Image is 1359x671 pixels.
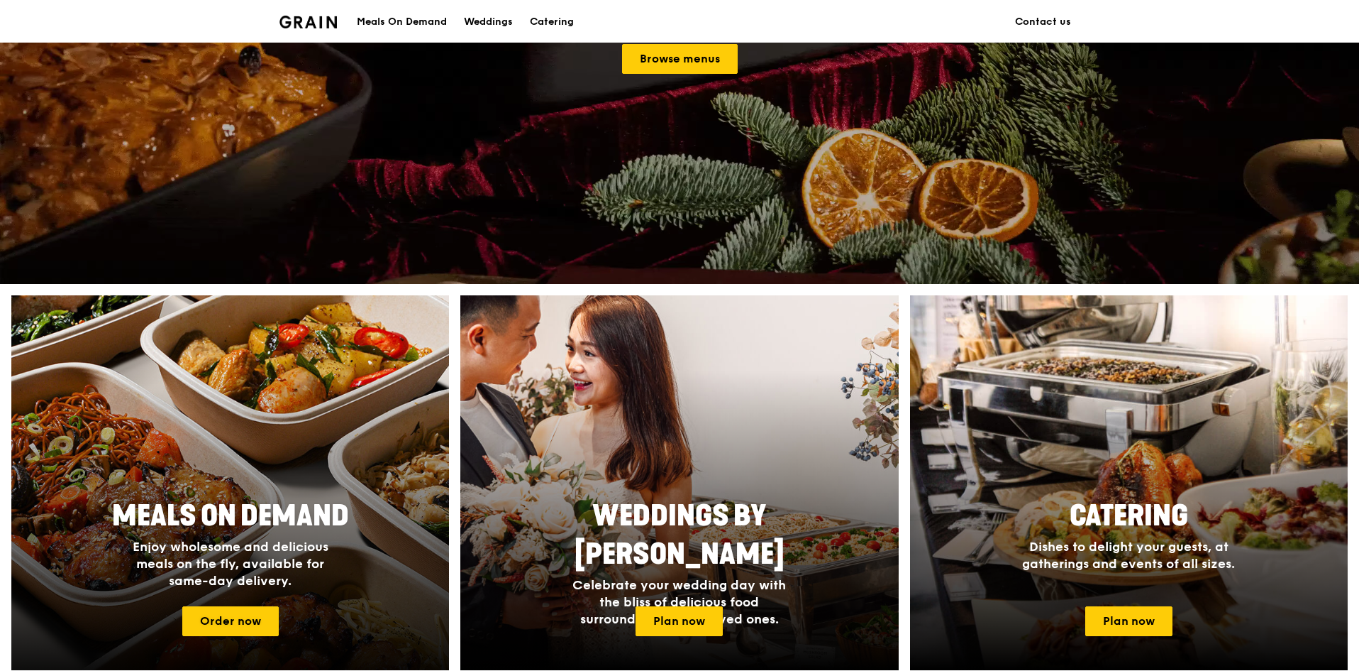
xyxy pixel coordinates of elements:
div: Catering [530,1,574,43]
span: Dishes to delight your guests, at gatherings and events of all sizes. [1022,539,1235,572]
span: Celebrate your wedding day with the bliss of delicious food surrounded by your loved ones. [572,577,786,627]
a: Plan now [1085,606,1172,636]
span: Meals On Demand [112,499,349,533]
a: CateringDishes to delight your guests, at gatherings and events of all sizes.Plan now [910,295,1348,670]
div: Meals On Demand [357,1,447,43]
a: Catering [521,1,582,43]
a: Weddings [455,1,521,43]
span: Enjoy wholesome and delicious meals on the fly, available for same-day delivery. [133,539,328,589]
a: Plan now [636,606,723,636]
a: Contact us [1006,1,1080,43]
img: catering-card.e1cfaf3e.jpg [910,295,1348,670]
div: Weddings [464,1,513,43]
a: Meals On DemandEnjoy wholesome and delicious meals on the fly, available for same-day delivery.Or... [11,295,449,670]
a: Browse menus [622,44,738,74]
span: Catering [1070,499,1188,533]
a: Order now [182,606,279,636]
img: weddings-card.4f3003b8.jpg [460,295,898,670]
a: Weddings by [PERSON_NAME]Celebrate your wedding day with the bliss of delicious food surrounded b... [460,295,898,670]
span: Weddings by [PERSON_NAME] [575,499,784,572]
img: Grain [279,16,337,28]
